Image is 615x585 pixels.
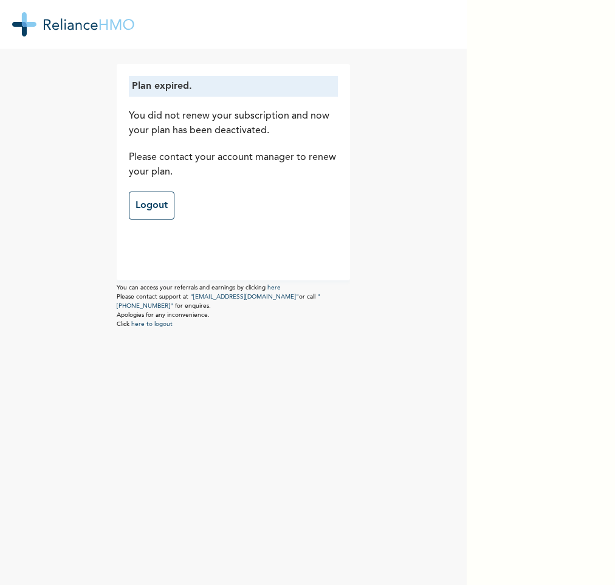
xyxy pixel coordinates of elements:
[12,12,134,36] img: RelianceHMO
[117,320,350,329] p: Click
[117,283,350,292] p: You can access your referrals and earnings by clicking
[190,294,299,300] a: "[EMAIL_ADDRESS][DOMAIN_NAME]"
[129,192,174,220] a: Logout
[129,150,338,179] p: Please contact your account manager to renew your plan.
[129,109,338,138] p: You did not renew your subscription and now your plan has been deactivated.
[267,285,281,291] a: here
[132,79,335,94] p: Plan expired.
[131,321,173,327] a: here to logout
[117,292,350,320] p: Please contact support at or call for enquires. Apologies for any inconvenience.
